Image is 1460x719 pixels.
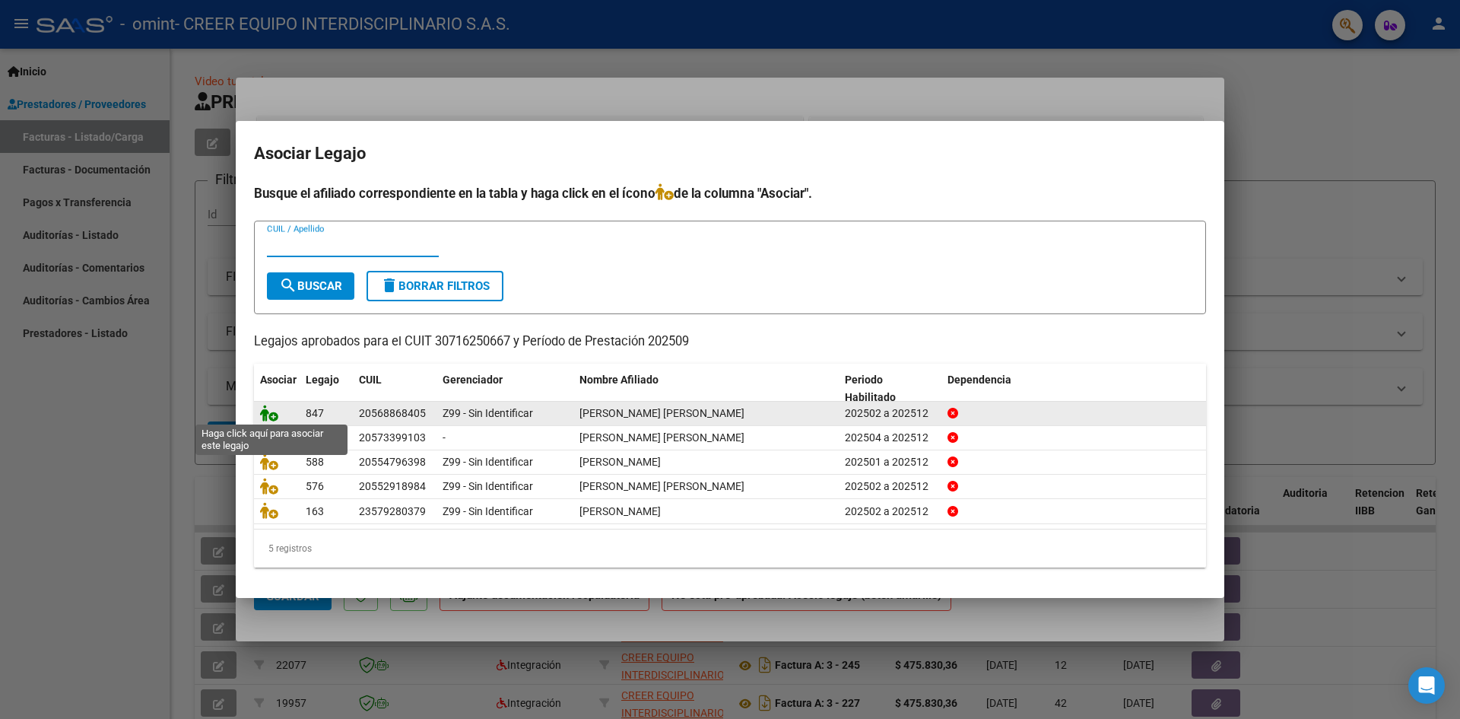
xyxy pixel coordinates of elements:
[579,456,661,468] span: MOURE VICENTE
[443,505,533,517] span: Z99 - Sin Identificar
[254,530,1206,568] div: 5 registros
[845,405,935,422] div: 202502 a 202512
[359,453,426,471] div: 20554796398
[306,431,324,444] span: 815
[947,374,1011,386] span: Dependencia
[300,364,353,414] datatable-header-cell: Legajo
[845,429,935,447] div: 202504 a 202512
[380,279,490,293] span: Borrar Filtros
[359,503,426,520] div: 23579280379
[443,431,446,444] span: -
[306,407,324,419] span: 847
[306,505,324,517] span: 163
[359,374,382,386] span: CUIL
[845,374,896,403] span: Periodo Habilitado
[845,478,935,495] div: 202502 a 202512
[254,183,1206,203] h4: Busque el afiliado correspondiente en la tabla y haga click en el ícono de la columna "Asociar".
[359,429,426,447] div: 20573399103
[306,374,339,386] span: Legajo
[941,364,1207,414] datatable-header-cell: Dependencia
[254,364,300,414] datatable-header-cell: Asociar
[306,456,324,468] span: 588
[380,276,398,294] mat-icon: delete
[845,503,935,520] div: 202502 a 202512
[1408,667,1445,704] div: Open Intercom Messenger
[443,374,503,386] span: Gerenciador
[579,431,744,444] span: BOADA CASTILLO MATHIAS LEANDRO
[845,453,935,471] div: 202501 a 202512
[443,480,533,492] span: Z99 - Sin Identificar
[359,478,426,495] div: 20552918984
[579,505,661,517] span: SARAPINAS ALVAREZ CHRISTIAN
[254,332,1206,352] p: Legajos aprobados para el CUIT 30716250667 y Período de Prestación 202509
[254,139,1206,168] h2: Asociar Legajo
[436,364,573,414] datatable-header-cell: Gerenciador
[579,407,744,419] span: FLORES OJEDA FACUNDO MATEO
[306,480,324,492] span: 576
[279,279,342,293] span: Buscar
[353,364,436,414] datatable-header-cell: CUIL
[367,271,503,301] button: Borrar Filtros
[260,374,297,386] span: Asociar
[359,405,426,422] div: 20568868405
[579,480,744,492] span: ALBORNOZ JUAN PABLO
[443,407,533,419] span: Z99 - Sin Identificar
[267,272,354,300] button: Buscar
[279,276,297,294] mat-icon: search
[839,364,941,414] datatable-header-cell: Periodo Habilitado
[579,374,659,386] span: Nombre Afiliado
[573,364,839,414] datatable-header-cell: Nombre Afiliado
[443,456,533,468] span: Z99 - Sin Identificar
